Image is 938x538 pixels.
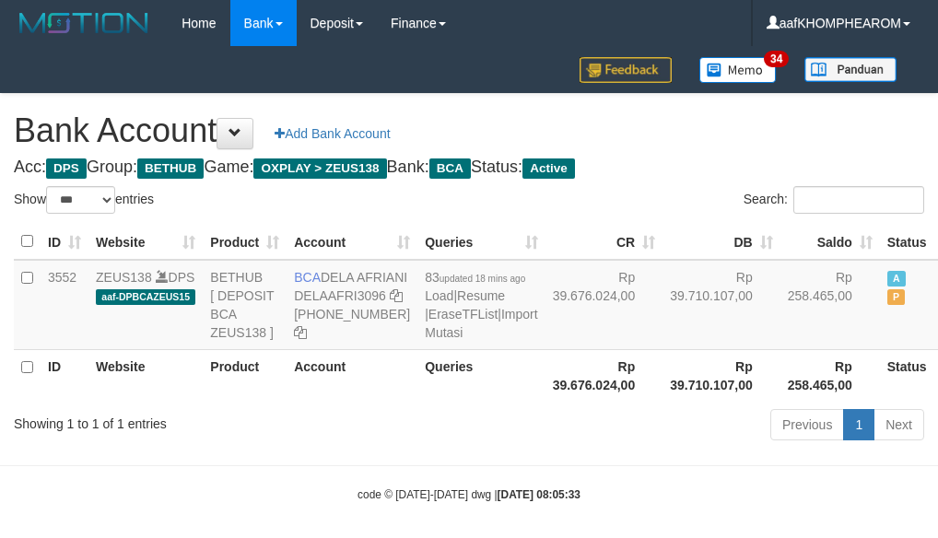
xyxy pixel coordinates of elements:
span: OXPLAY > ZEUS138 [253,158,386,179]
span: BETHUB [137,158,204,179]
td: DELA AFRIANI [PHONE_NUMBER] [287,260,417,350]
td: Rp 39.710.107,00 [662,260,780,350]
th: Rp 39.710.107,00 [662,349,780,402]
th: Account: activate to sort column ascending [287,224,417,260]
img: Button%20Memo.svg [699,57,777,83]
th: Status [880,349,934,402]
th: Website: activate to sort column ascending [88,224,203,260]
a: Copy 8692458639 to clipboard [294,325,307,340]
th: Account [287,349,417,402]
th: DB: activate to sort column ascending [662,224,780,260]
a: Resume [457,288,505,303]
span: 34 [764,51,789,67]
div: Showing 1 to 1 of 1 entries [14,407,377,433]
th: ID: activate to sort column ascending [41,224,88,260]
th: Status [880,224,934,260]
th: Queries [417,349,545,402]
a: 1 [843,409,874,440]
img: MOTION_logo.png [14,9,154,37]
a: Copy DELAAFRI3096 to clipboard [390,288,403,303]
span: updated 18 mins ago [440,274,525,284]
th: CR: activate to sort column ascending [545,224,663,260]
label: Show entries [14,186,154,214]
small: code © [DATE]-[DATE] dwg | [358,488,580,501]
img: panduan.png [804,57,897,82]
a: Previous [770,409,844,440]
a: Next [874,409,924,440]
span: DPS [46,158,87,179]
td: Rp 39.676.024,00 [545,260,663,350]
th: ID [41,349,88,402]
span: BCA [429,158,471,179]
a: EraseTFList [428,307,498,322]
th: Rp 39.676.024,00 [545,349,663,402]
td: BETHUB [ DEPOSIT BCA ZEUS138 ] [203,260,287,350]
a: Add Bank Account [263,118,402,149]
span: BCA [294,270,321,285]
th: Website [88,349,203,402]
select: Showentries [46,186,115,214]
th: Rp 258.465,00 [780,349,880,402]
th: Product [203,349,287,402]
strong: [DATE] 08:05:33 [498,488,580,501]
input: Search: [793,186,924,214]
a: DELAAFRI3096 [294,288,386,303]
a: Import Mutasi [425,307,537,340]
span: aaf-DPBCAZEUS15 [96,289,195,305]
th: Saldo: activate to sort column ascending [780,224,880,260]
h4: Acc: Group: Game: Bank: Status: [14,158,924,177]
img: Feedback.jpg [580,57,672,83]
span: | | | [425,270,537,340]
span: Active [522,158,575,179]
th: Queries: activate to sort column ascending [417,224,545,260]
span: Active [887,271,906,287]
a: Load [425,288,453,303]
span: 83 [425,270,525,285]
a: 34 [686,46,791,93]
td: Rp 258.465,00 [780,260,880,350]
td: DPS [88,260,203,350]
span: Paused [887,289,906,305]
label: Search: [744,186,924,214]
h1: Bank Account [14,112,924,149]
a: ZEUS138 [96,270,152,285]
td: 3552 [41,260,88,350]
th: Product: activate to sort column ascending [203,224,287,260]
